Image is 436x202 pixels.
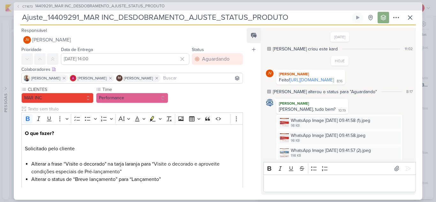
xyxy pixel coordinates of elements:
[21,66,243,73] div: Colaboradores
[355,15,360,20] div: Ligar relógio
[61,47,93,52] label: Data de Entrega
[277,116,401,130] div: WhatsApp Image 2025-10-07 at 09.41.58 (1).jpeg
[291,117,370,124] div: WhatsApp Image [DATE] 09.41.58 (1).jpeg
[61,53,189,65] input: Select a date
[263,175,416,192] div: Editor editing area: main
[116,75,123,81] div: Isabella Machado Guimarães
[277,146,401,160] div: WhatsApp Image 2025-10-07 at 09.41.57 (2).jpeg
[277,131,401,145] div: WhatsApp Image 2025-10-07 at 09.41.58.jpeg
[21,93,94,103] button: MAR INC
[279,107,335,112] div: [PERSON_NAME], tudo bem?
[32,36,71,44] span: [PERSON_NAME]
[24,75,30,81] img: Iara Santos
[21,112,243,125] div: Editor toolbar
[263,162,416,175] div: Editor toolbar
[25,38,29,42] p: JV
[291,147,371,154] div: WhatsApp Image [DATE] 09.41.57 (2).jpeg
[162,74,241,82] input: Buscar
[273,88,377,95] div: Joney alterou o status para "Aguardando"
[78,75,107,81] span: [PERSON_NAME]
[405,46,413,52] div: 11:02
[70,75,76,81] img: Alessandra Gomes
[267,90,271,94] div: Este log é visível à todos no kard
[280,133,289,142] img: KwsgIdTIGirthWeqa6QzG5v67htUMUwXMzd1xOei.jpg
[291,153,371,158] div: 198 KB
[25,130,54,137] strong: O que fazer?
[102,86,168,93] label: Time
[291,123,370,128] div: 98 KB
[277,100,347,107] div: [PERSON_NAME]
[273,46,338,52] div: Caroline criou este kard
[118,77,121,80] p: IM
[338,108,346,113] div: 10:19
[406,89,413,94] div: 8:17
[21,28,47,33] label: Responsável
[20,12,351,23] input: Kard Sem Título
[21,47,41,52] label: Prioridade
[21,34,243,46] button: JV [PERSON_NAME]
[96,93,168,103] button: Performance
[266,99,274,107] img: Caroline Traven De Andrade
[280,118,289,127] img: xSKlFsP7DOc4UQF3uh9k6gK6AXt76rafc2rXicck.jpg
[266,70,274,77] div: Joney Viana
[277,71,344,77] div: [PERSON_NAME]
[280,148,289,157] img: wJZpbyxorFd6VBKL3lDqcA5cRw0OMdF9fys5px0C.jpg
[31,161,220,175] span: Visite o decorado e aproveite condições especiais de Pré-lançamento”
[267,47,271,51] div: Este log é visível à todos no kard
[202,55,229,63] div: Aguardando
[291,138,365,143] div: 98 KB
[31,75,60,81] span: [PERSON_NAME]
[268,72,272,75] p: JV
[192,47,204,52] label: Status
[26,106,243,112] input: Texto sem título
[279,77,334,83] div: Feito!
[124,75,153,81] span: [PERSON_NAME]
[23,36,31,44] div: Joney Viana
[31,160,239,176] li: Alterar a frase “Visite o decorado" na tarja laranja para “
[25,130,239,153] p: Solicitado pelo cliente
[27,86,94,93] label: CLIENTES
[290,77,334,83] a: [URL][DOMAIN_NAME]
[337,79,342,84] div: 8:16
[192,53,243,65] button: Aguardando
[291,132,365,139] div: WhatsApp Image [DATE] 09.41.58.jpeg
